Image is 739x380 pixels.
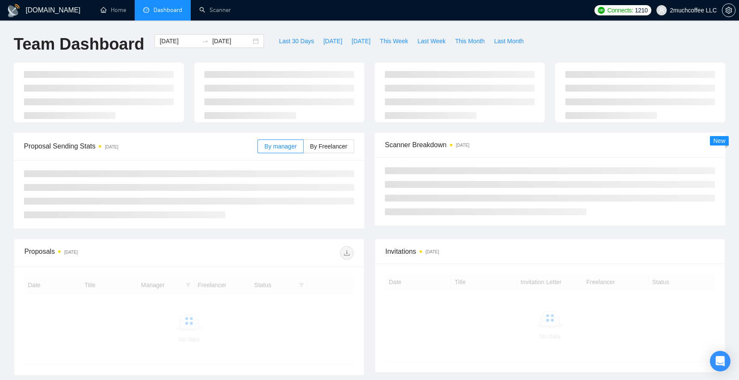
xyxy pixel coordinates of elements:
button: Last Month [489,34,528,48]
img: upwork-logo.png [598,7,605,14]
span: Last 30 Days [279,36,314,46]
span: Dashboard [154,6,182,14]
span: dashboard [143,7,149,13]
span: Invitations [385,246,715,257]
button: This Month [450,34,489,48]
span: setting [722,7,735,14]
span: Last Month [494,36,523,46]
img: logo [7,4,21,18]
span: [DATE] [352,36,370,46]
div: Proposals [24,246,189,260]
span: Proposal Sending Stats [24,141,257,151]
button: Last 30 Days [274,34,319,48]
h1: Team Dashboard [14,34,144,54]
span: swap-right [202,38,209,45]
span: By manager [264,143,296,150]
input: Start date [160,36,198,46]
button: setting [722,3,736,17]
span: This Month [455,36,485,46]
button: Last Week [413,34,450,48]
span: New [713,137,725,144]
span: Scanner Breakdown [385,140,715,150]
button: [DATE] [347,34,375,48]
div: Open Intercom Messenger [710,351,730,371]
time: [DATE] [456,143,469,148]
span: Connects: [607,6,633,15]
span: 1210 [635,6,648,15]
button: This Week [375,34,413,48]
a: homeHome [101,6,126,14]
time: [DATE] [64,250,77,255]
time: [DATE] [426,249,439,254]
span: By Freelancer [310,143,347,150]
span: Last Week [417,36,446,46]
button: [DATE] [319,34,347,48]
time: [DATE] [105,145,118,149]
a: setting [722,7,736,14]
a: searchScanner [199,6,231,14]
span: This Week [380,36,408,46]
span: user [659,7,665,13]
span: to [202,38,209,45]
input: End date [212,36,251,46]
span: [DATE] [323,36,342,46]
